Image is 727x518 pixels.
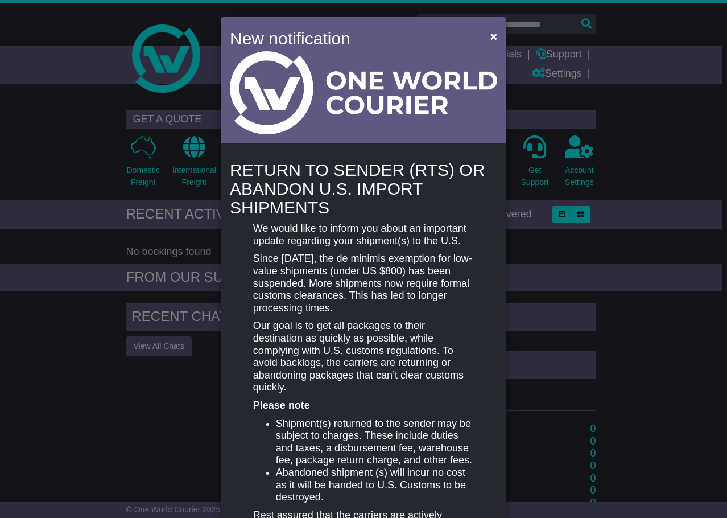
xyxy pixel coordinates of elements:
button: Close [485,24,503,48]
p: Our goal is to get all packages to their destination as quickly as possible, while complying with... [253,320,474,394]
h4: New notification [230,26,474,51]
p: We would like to inform you about an important update regarding your shipment(s) to the U.S. [253,223,474,247]
li: Abandoned shipment (s) will incur no cost as it will be handed to U.S. Customs to be destroyed. [276,467,474,504]
img: Light [230,51,497,134]
span: × [490,30,497,43]
li: Shipment(s) returned to the sender may be subject to charges. These include duties and taxes, a d... [276,418,474,467]
p: Since [DATE], the de minimis exemption for low-value shipments (under US $800) has been suspended... [253,253,474,314]
strong: Please note [253,400,310,411]
h4: RETURN TO SENDER (RTS) OR ABANDON U.S. IMPORT SHIPMENTS [230,161,497,217]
